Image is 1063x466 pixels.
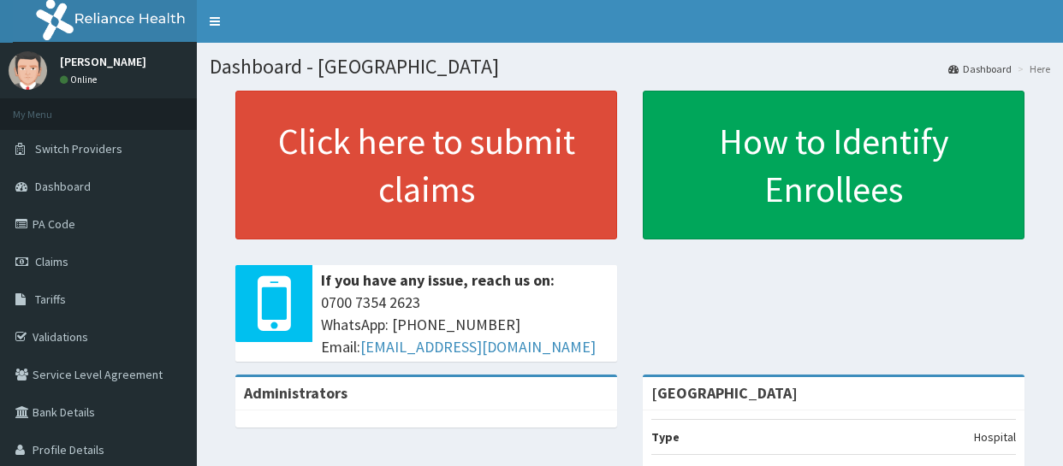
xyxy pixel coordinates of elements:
a: [EMAIL_ADDRESS][DOMAIN_NAME] [360,337,596,357]
span: 0700 7354 2623 WhatsApp: [PHONE_NUMBER] Email: [321,292,609,357]
a: Dashboard [948,62,1012,76]
a: Online [60,74,101,86]
a: How to Identify Enrollees [643,91,1024,239]
span: Claims [35,254,68,269]
strong: [GEOGRAPHIC_DATA] [651,383,798,403]
b: Type [651,429,680,445]
b: Administrators [244,383,347,403]
span: Tariffs [35,292,66,307]
li: Here [1013,62,1050,76]
a: Click here to submit claims [235,91,617,239]
p: [PERSON_NAME] [60,56,146,68]
b: If you have any issue, reach us on: [321,270,555,290]
span: Dashboard [35,179,91,194]
h1: Dashboard - [GEOGRAPHIC_DATA] [210,56,1050,78]
p: Hospital [974,428,1016,445]
span: Switch Providers [35,141,122,156]
img: User Image [9,51,47,90]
